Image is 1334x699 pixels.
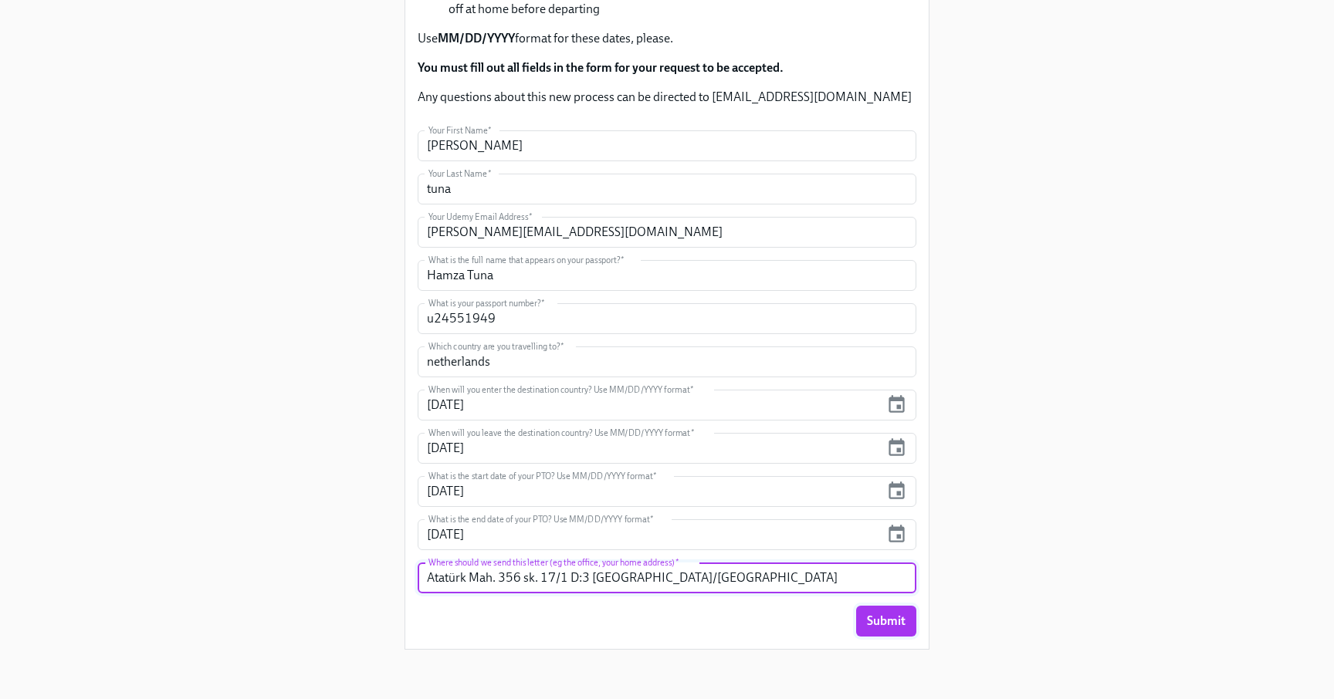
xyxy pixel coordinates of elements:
input: MM/DD/YYYY [418,476,880,507]
p: Any questions about this new process can be directed to [EMAIL_ADDRESS][DOMAIN_NAME] [418,89,916,106]
span: Submit [867,613,906,629]
input: MM/DD/YYYY [418,519,880,550]
input: MM/DD/YYYY [418,390,880,420]
strong: You must fill out all fields in the form for your request to be accepted. [418,60,784,75]
p: Use format for these dates, please. [418,30,916,47]
input: MM/DD/YYYY [418,433,880,464]
strong: MM/DD/YYYY [438,31,515,46]
button: Submit [856,606,916,637]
